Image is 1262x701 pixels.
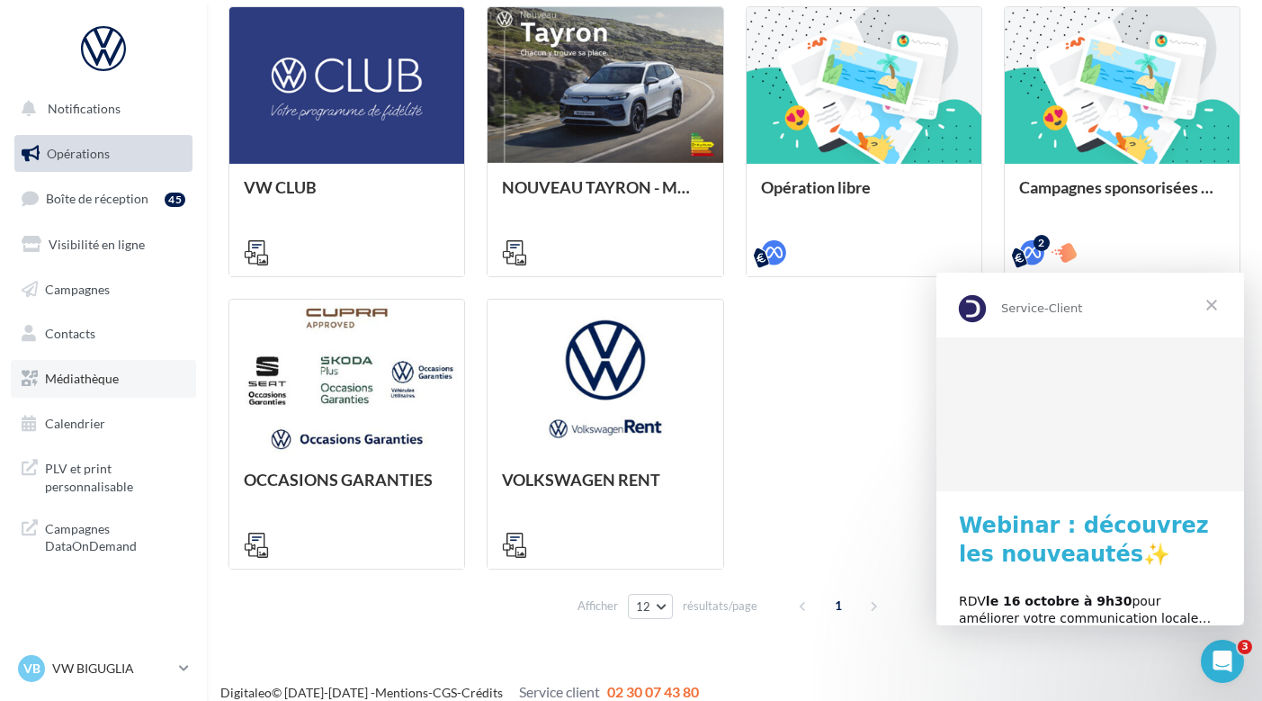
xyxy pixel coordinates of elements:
div: Campagnes sponsorisées OPO [1019,178,1225,214]
span: Contacts [45,326,95,341]
div: VW CLUB [244,178,450,214]
b: le 16 octobre à 9h30 [49,321,196,336]
a: Crédits [461,685,503,700]
span: Campagnes [45,281,110,296]
iframe: Intercom live chat message [936,273,1244,625]
p: VW BIGUGLIA [52,660,172,678]
span: PLV et print personnalisable [45,456,185,495]
a: Campagnes [11,271,196,309]
a: Contacts [11,315,196,353]
div: VOLKSWAGEN RENT [502,471,708,507]
a: Médiathèque [11,360,196,398]
span: VB [23,660,40,678]
a: VB VW BIGUGLIA [14,652,192,686]
div: OCCASIONS GARANTIES [244,471,450,507]
a: CGS [433,685,457,700]
span: 02 30 07 43 80 [607,683,699,700]
span: résultats/page [683,598,757,615]
a: Campagnes DataOnDemand [11,509,196,562]
a: PLV et print personnalisable [11,449,196,502]
button: 12 [628,594,674,619]
iframe: Intercom live chat [1201,640,1244,683]
div: 45 [165,193,185,207]
span: Afficher [577,598,618,615]
span: © [DATE]-[DATE] - - - [220,685,699,700]
span: Campagnes DataOnDemand [45,517,185,555]
span: Boîte de réception [46,191,148,206]
a: Visibilité en ligne [11,226,196,264]
span: 3 [1238,640,1252,654]
span: Service client [519,683,600,700]
div: RDV pour améliorer votre communication locale… et attirer plus de clients ! [22,320,285,373]
span: Opérations [47,146,110,161]
div: NOUVEAU TAYRON - MARS 2025 [502,178,708,214]
span: 12 [636,599,651,614]
span: 1 [824,591,853,620]
span: Notifications [48,101,121,116]
a: Mentions [375,685,428,700]
div: 2 [1034,235,1050,251]
div: Opération libre [761,178,967,214]
span: Médiathèque [45,371,119,386]
a: Digitaleo [220,685,272,700]
a: Boîte de réception45 [11,179,196,218]
span: Calendrier [45,416,105,431]
span: Visibilité en ligne [49,237,145,252]
a: Opérations [11,135,196,173]
button: Notifications [11,90,189,128]
a: Calendrier [11,405,196,443]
